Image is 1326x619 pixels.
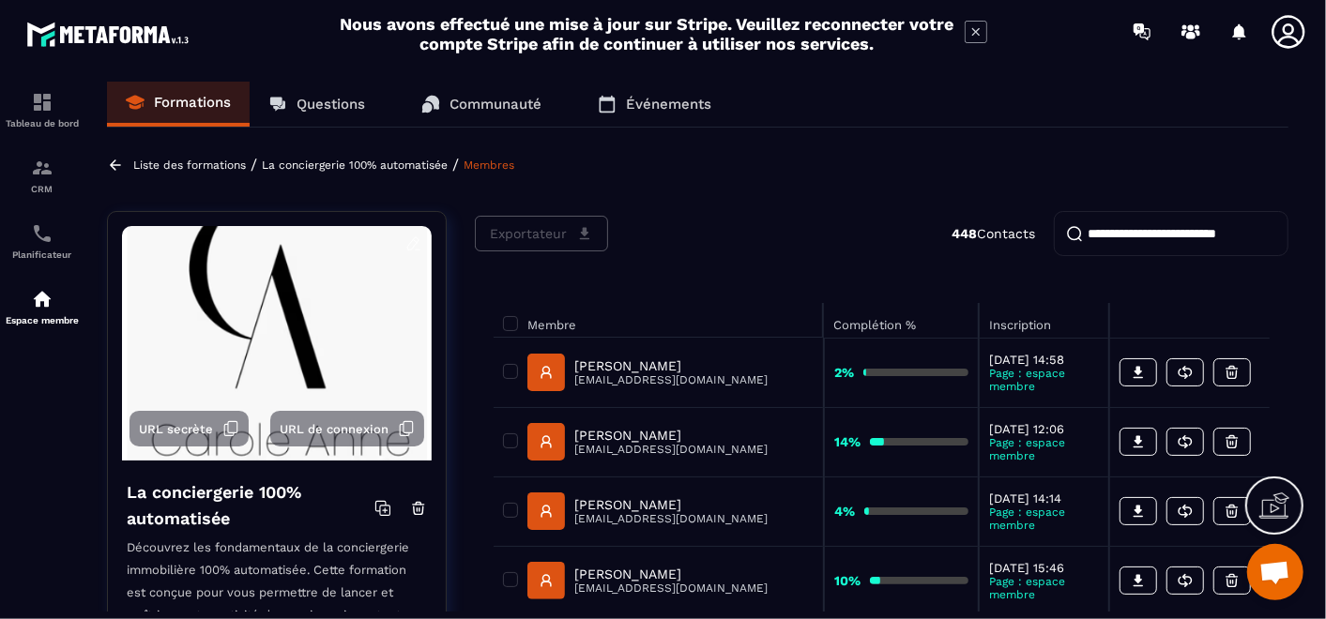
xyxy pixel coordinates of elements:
a: [PERSON_NAME][EMAIL_ADDRESS][DOMAIN_NAME] [527,492,768,530]
p: Contacts [952,226,1035,241]
th: Inscription [979,303,1109,338]
p: [DATE] 14:58 [989,353,1099,367]
img: formation [31,157,53,179]
a: Événements [579,82,730,127]
a: [PERSON_NAME][EMAIL_ADDRESS][DOMAIN_NAME] [527,354,768,391]
span: / [251,156,257,174]
div: Ouvrir le chat [1247,544,1303,600]
span: / [452,156,459,174]
p: Événements [626,96,711,113]
img: background [122,226,432,460]
img: logo [26,17,195,52]
p: Page : espace membre [989,367,1099,393]
a: schedulerschedulerPlanificateur [5,208,80,274]
a: formationformationCRM [5,143,80,208]
a: [PERSON_NAME][EMAIL_ADDRESS][DOMAIN_NAME] [527,562,768,599]
strong: 4% [834,504,855,519]
a: Membres [464,159,514,172]
img: formation [31,91,53,113]
p: CRM [5,184,80,194]
strong: 2% [834,365,854,380]
p: Formations [154,94,231,111]
a: Liste des formations [133,159,246,172]
p: Espace membre [5,315,80,325]
img: automations [31,288,53,310]
p: Tableau de bord [5,118,80,128]
p: [PERSON_NAME] [574,428,768,443]
p: [PERSON_NAME] [574,497,768,512]
p: [DATE] 15:46 [989,561,1099,575]
span: URL de connexion [280,422,389,436]
p: [PERSON_NAME] [574,566,768,581]
p: [EMAIL_ADDRESS][DOMAIN_NAME] [574,443,768,456]
p: Planificateur [5,249,80,260]
p: Page : espace membre [989,506,1099,532]
p: [EMAIL_ADDRESS][DOMAIN_NAME] [574,581,768,595]
img: scheduler [31,222,53,245]
p: [EMAIL_ADDRESS][DOMAIN_NAME] [574,373,768,386]
p: [DATE] 12:06 [989,422,1099,436]
a: formationformationTableau de bord [5,77,80,143]
a: [PERSON_NAME][EMAIL_ADDRESS][DOMAIN_NAME] [527,423,768,460]
a: La conciergerie 100% automatisée [262,159,448,172]
th: Complétion % [824,303,979,338]
button: URL de connexion [270,411,424,446]
p: [EMAIL_ADDRESS][DOMAIN_NAME] [574,512,768,525]
span: URL secrète [139,422,213,436]
h4: La conciergerie 100% automatisée [127,479,374,532]
button: URL secrète [130,411,249,446]
strong: 14% [834,434,861,449]
a: Communauté [403,82,560,127]
strong: 448 [952,226,977,241]
p: Questions [297,96,365,113]
p: [PERSON_NAME] [574,358,768,373]
a: Questions [250,82,384,127]
h2: Nous avons effectué une mise à jour sur Stripe. Veuillez reconnecter votre compte Stripe afin de ... [340,14,955,53]
a: Formations [107,82,250,127]
p: Page : espace membre [989,575,1099,601]
strong: 10% [834,573,861,588]
p: Page : espace membre [989,436,1099,462]
th: Membre [494,303,824,338]
p: [DATE] 14:14 [989,491,1099,506]
p: Communauté [450,96,541,113]
a: automationsautomationsEspace membre [5,274,80,340]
